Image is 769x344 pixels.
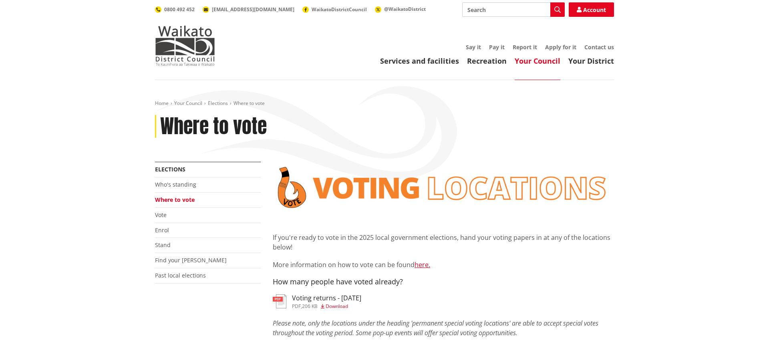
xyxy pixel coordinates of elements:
[155,241,171,249] a: Stand
[155,100,169,107] a: Home
[292,303,301,310] span: pdf
[515,56,560,66] a: Your Council
[513,43,537,51] a: Report it
[208,100,228,107] a: Elections
[155,226,169,234] a: Enrol
[462,2,565,17] input: Search input
[466,43,481,51] a: Say it
[415,260,430,269] a: here.
[273,294,361,309] a: Voting returns - [DATE] pdf,206 KB Download
[234,100,265,107] span: Where to vote
[292,304,361,309] div: ,
[273,260,614,270] p: More information on how to vote can be found
[467,56,507,66] a: Recreation
[380,56,459,66] a: Services and facilities
[160,115,267,138] h1: Where to vote
[545,43,576,51] a: Apply for it
[584,43,614,51] a: Contact us
[212,6,294,13] span: [EMAIL_ADDRESS][DOMAIN_NAME]
[155,196,195,203] a: Where to vote
[203,6,294,13] a: [EMAIL_ADDRESS][DOMAIN_NAME]
[568,56,614,66] a: Your District
[155,165,185,173] a: Elections
[174,100,202,107] a: Your Council
[312,6,367,13] span: WaikatoDistrictCouncil
[273,278,614,286] h4: How many people have voted already?
[164,6,195,13] span: 0800 492 452
[489,43,505,51] a: Pay it
[155,272,206,279] a: Past local elections
[155,26,215,66] img: Waikato District Council - Te Kaunihera aa Takiwaa o Waikato
[155,256,227,264] a: Find your [PERSON_NAME]
[302,6,367,13] a: WaikatoDistrictCouncil
[273,294,286,308] img: document-pdf.svg
[155,100,614,107] nav: breadcrumb
[569,2,614,17] a: Account
[155,211,167,219] a: Vote
[375,6,426,12] a: @WaikatoDistrict
[155,181,196,188] a: Who's standing
[292,294,361,302] h3: Voting returns - [DATE]
[273,162,614,213] img: voting locations banner
[155,6,195,13] a: 0800 492 452
[302,303,318,310] span: 206 KB
[273,233,614,252] p: If you're ready to vote in the 2025 local government elections, hand your voting papers in at any...
[326,303,348,310] span: Download
[273,319,598,337] em: Please note, only the locations under the heading 'permanent special voting locations' are able t...
[384,6,426,12] span: @WaikatoDistrict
